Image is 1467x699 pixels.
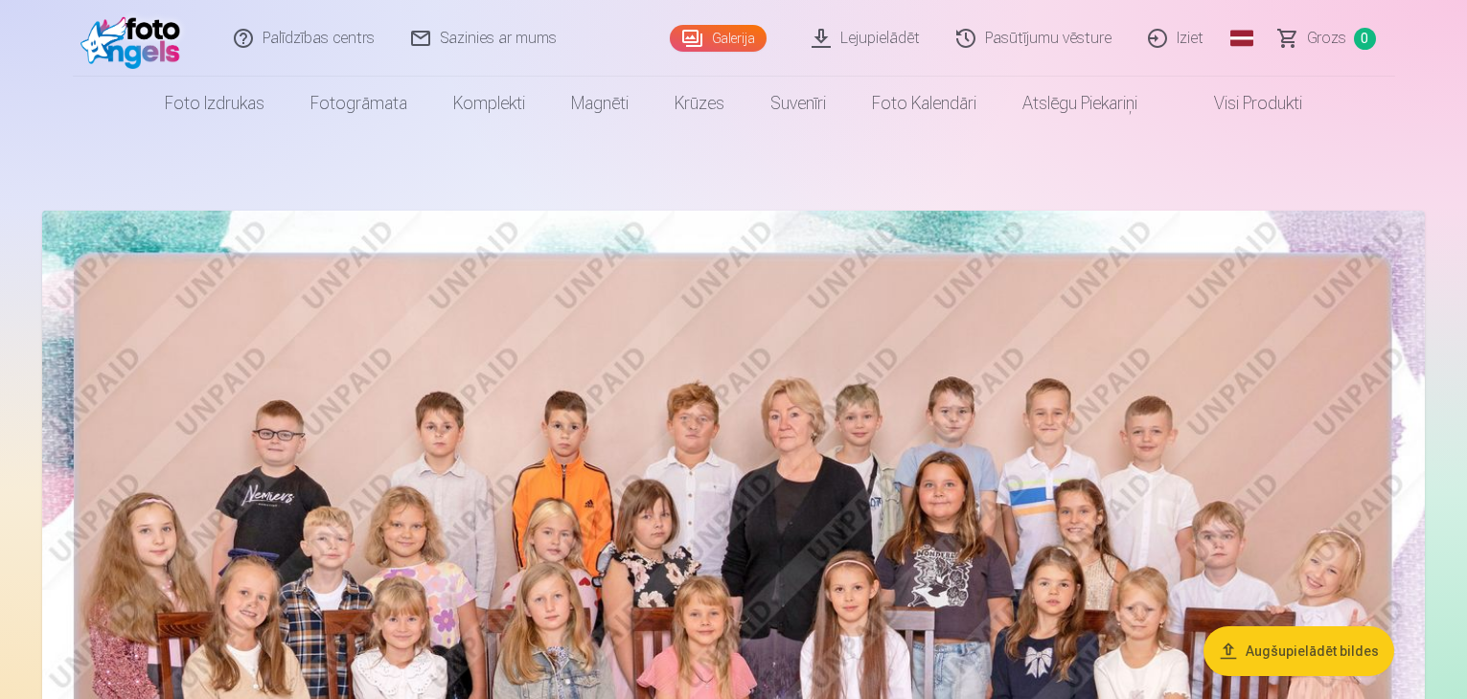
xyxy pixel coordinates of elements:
a: Galerija [670,25,767,52]
img: /fa1 [80,8,191,69]
a: Komplekti [430,77,548,130]
a: Visi produkti [1160,77,1325,130]
a: Foto izdrukas [142,77,287,130]
span: Grozs [1307,27,1346,50]
a: Fotogrāmata [287,77,430,130]
a: Suvenīri [747,77,849,130]
a: Krūzes [652,77,747,130]
a: Atslēgu piekariņi [999,77,1160,130]
a: Foto kalendāri [849,77,999,130]
span: 0 [1354,28,1376,50]
a: Magnēti [548,77,652,130]
button: Augšupielādēt bildes [1203,626,1394,676]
